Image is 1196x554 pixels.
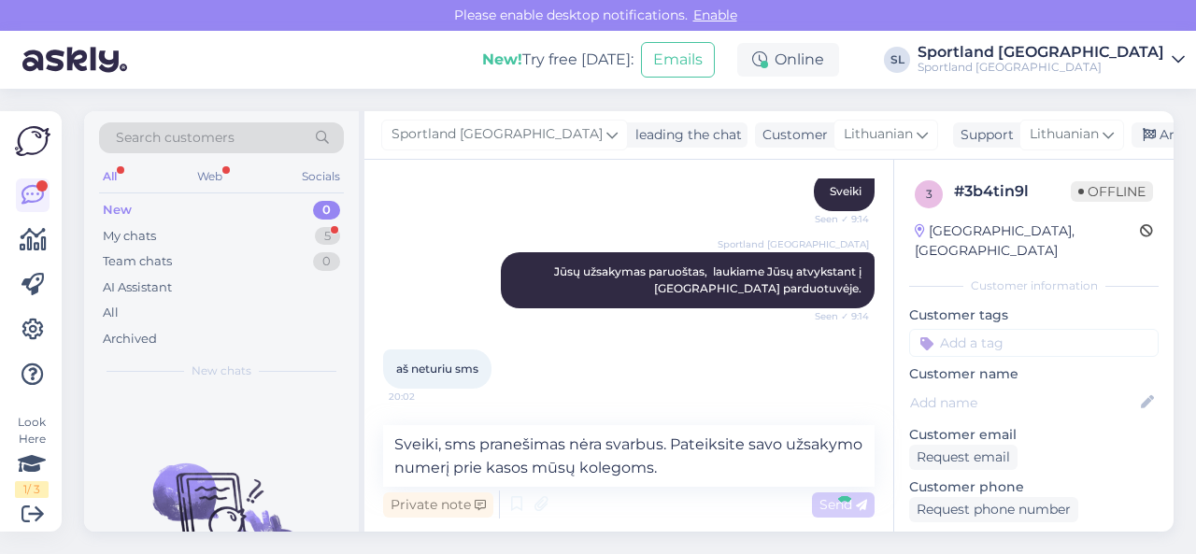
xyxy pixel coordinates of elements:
div: Support [953,125,1014,145]
div: All [99,164,121,189]
div: [GEOGRAPHIC_DATA], [GEOGRAPHIC_DATA] [915,221,1140,261]
div: Socials [298,164,344,189]
div: New [103,201,132,220]
div: Request phone number [909,497,1078,522]
div: 0 [313,201,340,220]
span: 20:02 [389,390,459,404]
a: Sportland [GEOGRAPHIC_DATA]Sportland [GEOGRAPHIC_DATA] [918,45,1185,75]
div: All [103,304,119,322]
input: Add a tag [909,329,1159,357]
p: Customer tags [909,305,1159,325]
div: Look Here [15,414,49,498]
div: 5 [315,227,340,246]
span: Seen ✓ 9:14 [799,309,869,323]
span: Sportland [GEOGRAPHIC_DATA] [718,237,869,251]
b: New! [482,50,522,68]
button: Emails [641,42,715,78]
div: Sportland [GEOGRAPHIC_DATA] [918,45,1164,60]
p: Customer phone [909,477,1159,497]
div: 1 / 3 [15,481,49,498]
div: My chats [103,227,156,246]
div: Request email [909,445,1018,470]
div: Try free [DATE]: [482,49,634,71]
span: 3 [926,187,933,201]
span: Sportland [GEOGRAPHIC_DATA] [392,124,603,145]
div: Customer [755,125,828,145]
div: 0 [313,252,340,271]
span: Lithuanian [1030,124,1099,145]
div: leading the chat [628,125,742,145]
div: Sportland [GEOGRAPHIC_DATA] [918,60,1164,75]
span: Jūsų užsakymas paruoštas, laukiame Jūsų atvykstant į [GEOGRAPHIC_DATA] parduotuvėje. [554,264,864,295]
div: # 3b4tin9l [954,180,1071,203]
span: Enable [688,7,743,23]
div: Team chats [103,252,172,271]
div: Archived [103,330,157,348]
div: Web [193,164,226,189]
p: Visited pages [909,530,1159,549]
div: Online [737,43,839,77]
input: Add name [910,392,1137,413]
div: AI Assistant [103,278,172,297]
span: aš neturiu sms [396,362,478,376]
img: Askly Logo [15,126,50,156]
div: SL [884,47,910,73]
span: Search customers [116,128,235,148]
span: Sveiki [830,184,861,198]
span: Seen ✓ 9:14 [799,212,869,226]
p: Customer email [909,425,1159,445]
div: Customer information [909,277,1159,294]
span: Lithuanian [844,124,913,145]
span: Offline [1071,181,1153,202]
span: New chats [192,362,251,379]
p: Customer name [909,364,1159,384]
